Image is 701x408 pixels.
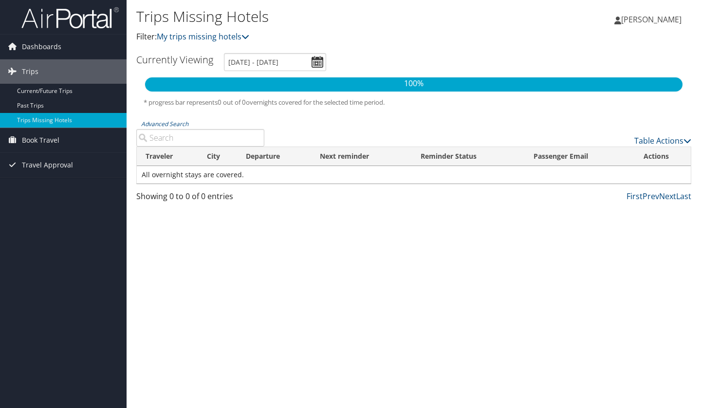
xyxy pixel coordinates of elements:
h5: * progress bar represents overnights covered for the selected time period. [144,98,684,107]
th: City: activate to sort column ascending [198,147,237,166]
th: Passenger Email: activate to sort column ascending [525,147,635,166]
span: Dashboards [22,35,61,59]
p: 100% [145,77,683,90]
a: My trips missing hotels [157,31,249,42]
a: Table Actions [634,135,691,146]
a: Advanced Search [141,120,188,128]
div: Showing 0 to 0 of 0 entries [136,190,264,207]
h3: Currently Viewing [136,53,213,66]
a: Prev [643,191,659,202]
span: Travel Approval [22,153,73,177]
th: Next reminder [311,147,412,166]
td: All overnight stays are covered. [137,166,691,184]
th: Traveler: activate to sort column ascending [137,147,198,166]
p: Filter: [136,31,506,43]
a: Last [676,191,691,202]
a: Next [659,191,676,202]
th: Departure: activate to sort column descending [237,147,311,166]
h1: Trips Missing Hotels [136,6,506,27]
span: Trips [22,59,38,84]
th: Reminder Status [412,147,524,166]
span: [PERSON_NAME] [621,14,682,25]
input: [DATE] - [DATE] [224,53,326,71]
span: Book Travel [22,128,59,152]
img: airportal-logo.png [21,6,119,29]
a: [PERSON_NAME] [614,5,691,34]
span: 0 out of 0 [218,98,246,107]
input: Advanced Search [136,129,264,147]
th: Actions [635,147,691,166]
a: First [627,191,643,202]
